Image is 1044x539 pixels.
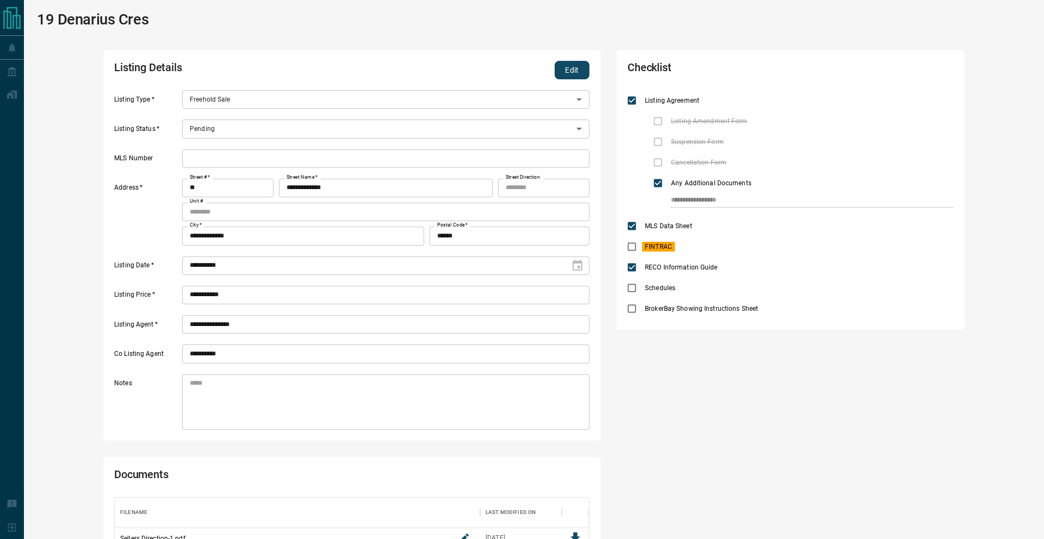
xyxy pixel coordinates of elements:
label: Street # [190,174,210,181]
label: Co Listing Agent [114,349,179,363]
label: Listing Agent [114,320,179,334]
h2: Documents [114,468,399,486]
label: MLS Number [114,154,179,168]
label: Unit # [190,198,203,205]
h2: Listing Details [114,61,399,79]
h1: 19 Denarius Cres [37,11,148,28]
div: Freehold Sale [182,90,589,109]
label: Listing Date [114,261,179,275]
span: BrokerBay Showing Instructions Sheet [642,304,761,314]
span: Any Additional Documents [668,178,754,188]
span: Suspension Form [668,137,726,147]
span: MLS Data Sheet [642,221,695,231]
label: Listing Status [114,124,179,139]
label: Listing Type [114,95,179,109]
label: Postal Code [437,222,468,229]
div: Last Modified On [486,497,536,528]
span: RECO Information Guide [642,262,720,272]
span: Schedules [642,283,678,293]
input: checklist input [671,193,931,208]
div: Last Modified On [480,497,562,528]
label: Notes [114,379,179,430]
label: Street Name [287,174,318,181]
span: Cancellation Form [668,158,729,167]
button: Edit [555,61,589,79]
label: Listing Price [114,290,179,304]
h2: Checklist [627,61,823,79]
div: Pending [182,120,589,138]
span: Listing Agreement [642,96,702,105]
span: Listing Amendment Form [668,116,750,126]
label: City [190,222,202,229]
span: FINTRAC [642,242,675,252]
label: Address [114,183,179,245]
div: Filename [115,497,480,528]
div: Filename [120,497,147,528]
label: Street Direction [506,174,540,181]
